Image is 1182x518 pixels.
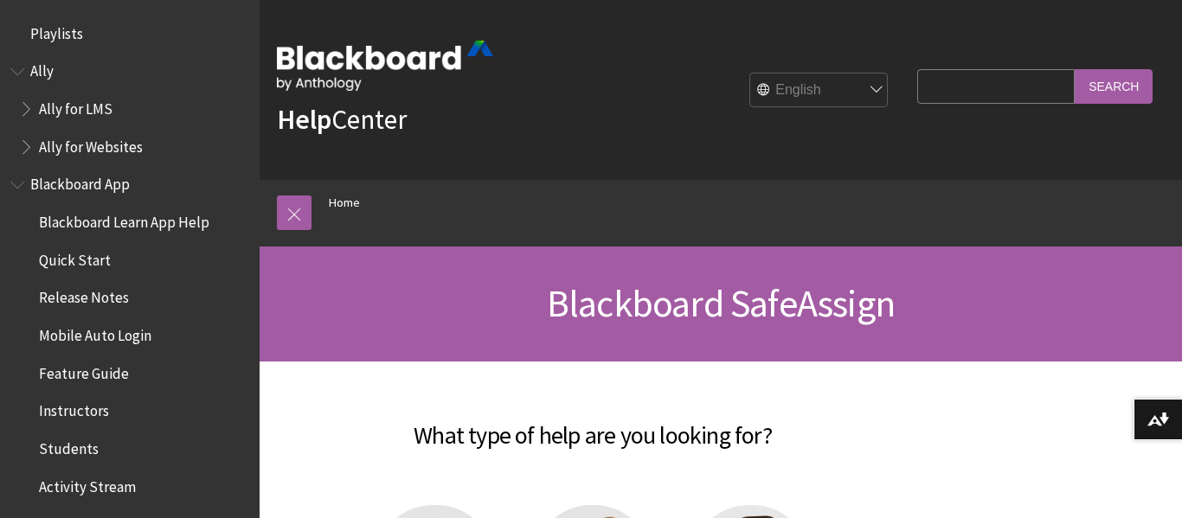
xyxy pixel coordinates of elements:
[39,359,129,382] span: Feature Guide
[39,246,111,269] span: Quick Start
[750,74,889,108] select: Site Language Selector
[10,57,249,162] nav: Book outline for Anthology Ally Help
[277,41,493,91] img: Blackboard by Anthology
[39,132,143,156] span: Ally for Websites
[277,102,331,137] strong: Help
[1075,69,1153,103] input: Search
[39,321,151,344] span: Mobile Auto Login
[30,19,83,42] span: Playlists
[30,170,130,194] span: Blackboard App
[39,284,129,307] span: Release Notes
[10,19,249,48] nav: Book outline for Playlists
[39,434,99,457] span: Students
[39,397,109,420] span: Instructors
[39,472,136,496] span: Activity Stream
[277,396,909,453] h2: What type of help are you looking for?
[277,102,407,137] a: HelpCenter
[39,94,112,118] span: Ally for LMS
[547,279,895,327] span: Blackboard SafeAssign
[329,192,360,214] a: Home
[30,57,54,80] span: Ally
[39,208,209,231] span: Blackboard Learn App Help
